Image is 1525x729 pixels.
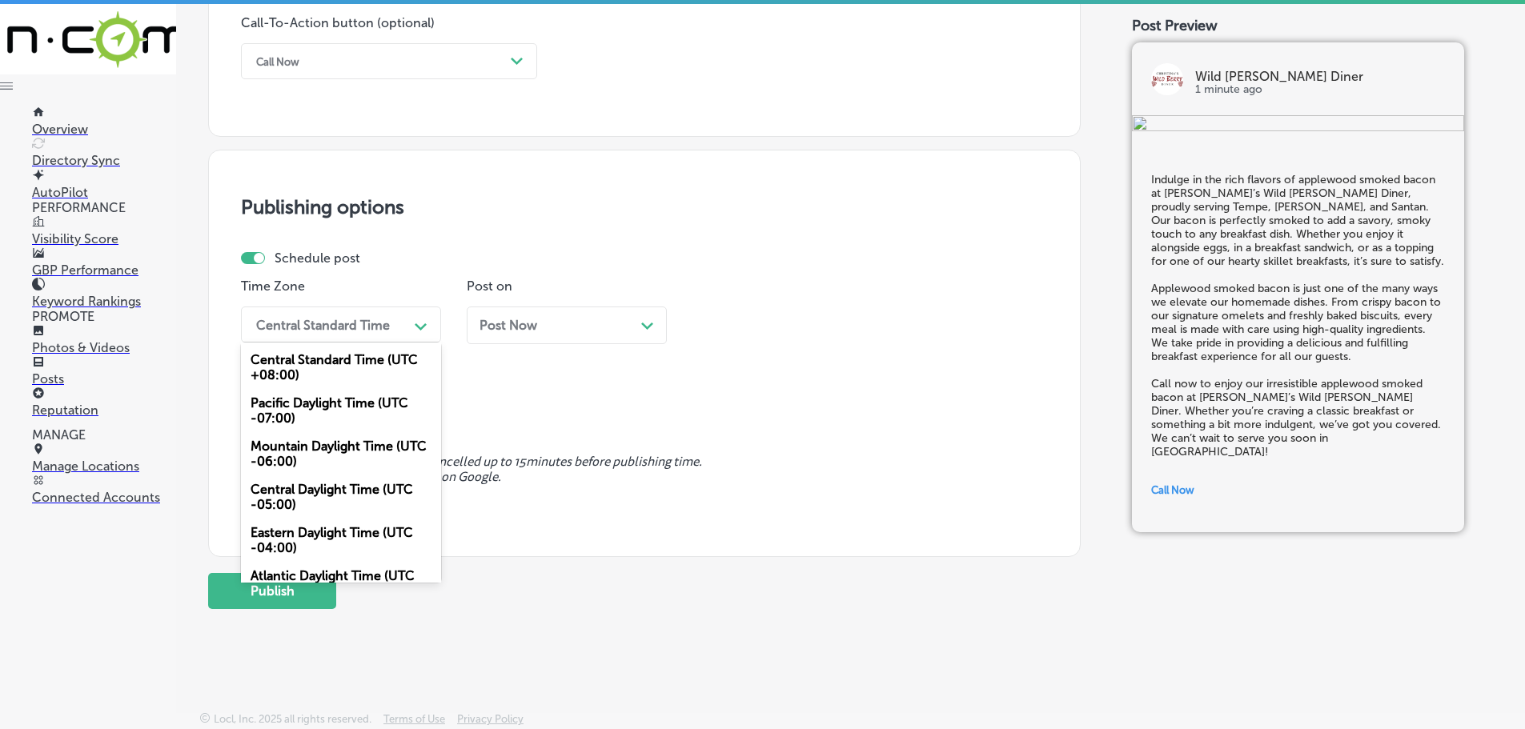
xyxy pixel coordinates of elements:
a: Posts [32,356,176,387]
div: Pacific Daylight Time (UTC -07:00) [241,389,441,432]
p: Directory Sync [32,153,176,168]
p: Locl, Inc. 2025 all rights reserved. [214,713,371,725]
h5: Indulge in the rich flavors of applewood smoked bacon at [PERSON_NAME]’s Wild [PERSON_NAME] Diner... [1151,173,1445,459]
p: Photos & Videos [32,340,176,355]
span: Call Now [1151,484,1194,496]
p: AutoPilot [32,185,176,200]
p: MANAGE [32,427,176,443]
p: Connected Accounts [32,490,176,505]
img: ce86a321-83d9-480b-a721-3ffe668dd7c0 [1132,115,1464,134]
div: Central Standard Time [256,317,390,332]
a: Visibility Score [32,216,176,246]
p: Visibility Score [32,231,176,246]
a: Manage Locations [32,443,176,474]
a: Keyword Rankings [32,278,176,309]
p: Keyword Rankings [32,294,176,309]
label: Schedule post [275,250,360,266]
p: Overview [32,122,176,137]
p: Post on [467,278,667,294]
a: Photos & Videos [32,325,176,355]
div: Eastern Daylight Time (UTC -04:00) [241,519,441,562]
p: Posts [32,371,176,387]
span: Post Now [480,318,537,333]
p: PROMOTE [32,309,176,324]
div: Post Preview [1132,17,1493,34]
a: AutoPilot [32,170,176,200]
p: PERFORMANCE [32,200,176,215]
span: Scheduled posts can be edited or cancelled up to 15 minutes before publishing time. Videos cannot... [241,455,1048,485]
button: Publish [208,573,336,609]
label: Call-To-Action button (optional) [241,15,435,30]
div: Call Now [256,55,299,67]
h3: Publishing options [241,195,1048,218]
a: GBP Performance [32,247,176,278]
a: Reputation [32,387,176,418]
a: Directory Sync [32,138,176,168]
div: Central Standard Time (UTC +08:00) [241,346,441,389]
a: Connected Accounts [32,475,176,505]
a: Overview [32,106,176,137]
p: Manage Locations [32,459,176,474]
p: GBP Performance [32,262,176,278]
p: 1 minute ago [1195,83,1445,96]
div: Central Daylight Time (UTC -05:00) [241,475,441,519]
p: Time Zone [241,278,441,294]
p: Wild [PERSON_NAME] Diner [1195,70,1445,83]
img: logo [1151,63,1183,95]
div: Atlantic Daylight Time (UTC -03:00) [241,562,441,605]
p: Reputation [32,403,176,418]
div: Mountain Daylight Time (UTC -06:00) [241,432,441,475]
